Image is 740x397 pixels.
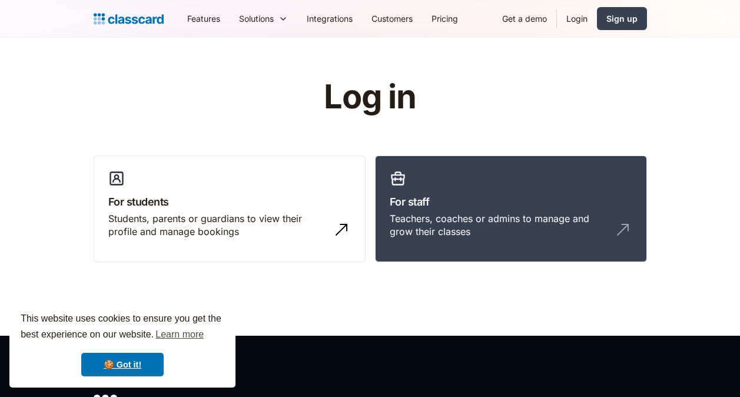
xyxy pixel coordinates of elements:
a: For staffTeachers, coaches or admins to manage and grow their classes [375,156,647,263]
a: Login [557,5,597,32]
span: This website uses cookies to ensure you get the best experience on our website. [21,312,224,343]
h3: For students [108,194,351,210]
div: Solutions [239,12,274,25]
a: learn more about cookies [154,326,205,343]
a: Pricing [422,5,467,32]
a: Customers [362,5,422,32]
div: Students, parents or guardians to view their profile and manage bookings [108,212,327,239]
h1: Log in [183,79,557,115]
div: Sign up [606,12,638,25]
a: Get a demo [493,5,556,32]
a: home [94,11,164,27]
h3: For staff [390,194,632,210]
div: Solutions [230,5,297,32]
div: cookieconsent [9,300,235,388]
a: For studentsStudents, parents or guardians to view their profile and manage bookings [94,156,366,263]
a: dismiss cookie message [81,353,164,376]
a: Integrations [297,5,362,32]
div: Teachers, coaches or admins to manage and grow their classes [390,212,609,239]
a: Features [178,5,230,32]
a: Sign up [597,7,647,30]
